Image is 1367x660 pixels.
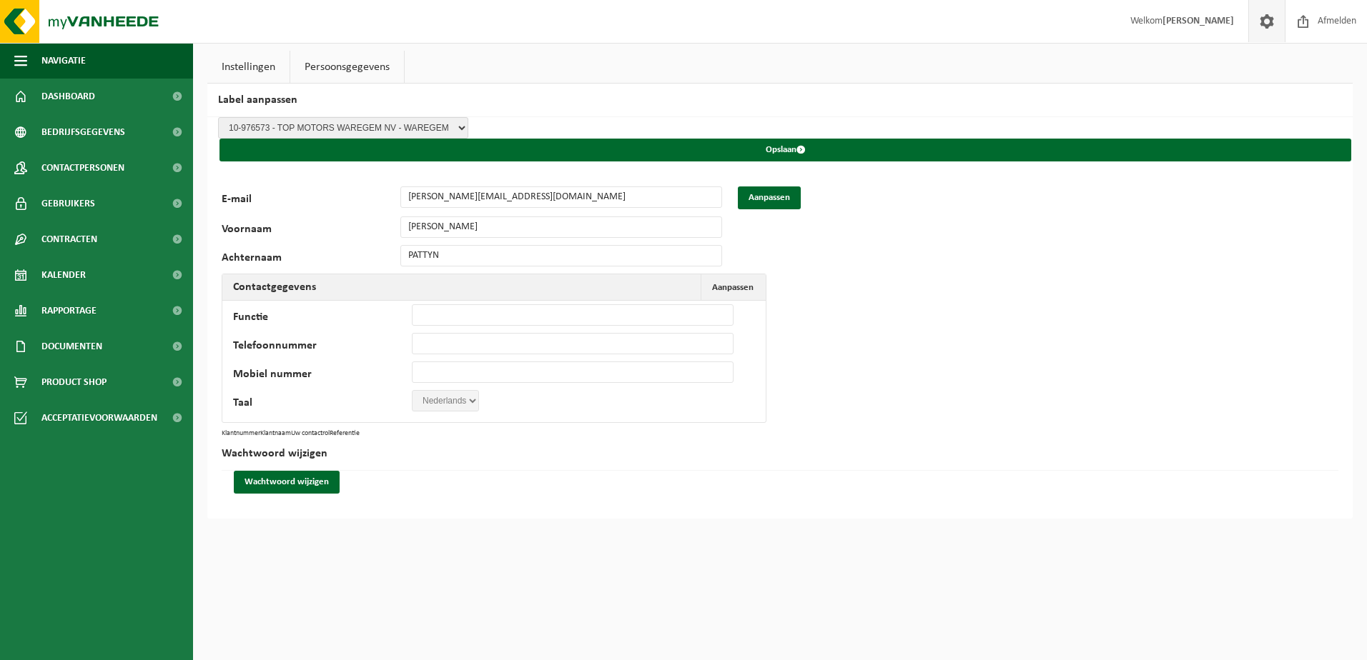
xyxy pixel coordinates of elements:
span: Product Shop [41,364,107,400]
label: Taal [233,397,412,411]
th: Klantnaam [260,430,291,437]
span: Contracten [41,221,97,257]
label: Achternaam [222,252,400,266]
button: Aanpassen [701,274,764,300]
h2: Label aanpassen [207,84,1353,117]
a: Persoonsgegevens [290,51,404,84]
span: Bedrijfsgegevens [41,114,125,150]
span: Rapportage [41,293,97,329]
th: Referentie [330,430,360,437]
h2: Wachtwoord wijzigen [222,437,1338,471]
label: Telefoonnummer [233,340,412,354]
label: Mobiel nummer [233,369,412,383]
label: Functie [233,311,412,326]
h2: Contactgegevens [222,274,327,300]
span: Gebruikers [41,186,95,221]
span: Documenten [41,329,102,364]
button: Aanpassen [738,186,801,209]
th: Klantnummer [222,430,260,437]
span: Aanpassen [712,283,754,292]
label: Voornaam [222,224,400,238]
span: Dashboard [41,79,95,114]
span: Kalender [41,257,86,293]
button: Wachtwoord wijzigen [234,471,340,494]
span: Navigatie [41,43,86,79]
button: Opslaan [219,139,1351,161]
a: Instellingen [207,51,290,84]
label: E-mail [222,194,400,209]
th: Uw contactrol [291,430,330,437]
span: Contactpersonen [41,150,124,186]
input: E-mail [400,186,722,208]
span: Acceptatievoorwaarden [41,400,157,436]
strong: [PERSON_NAME] [1163,16,1234,26]
select: '; '; '; [412,390,479,411]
